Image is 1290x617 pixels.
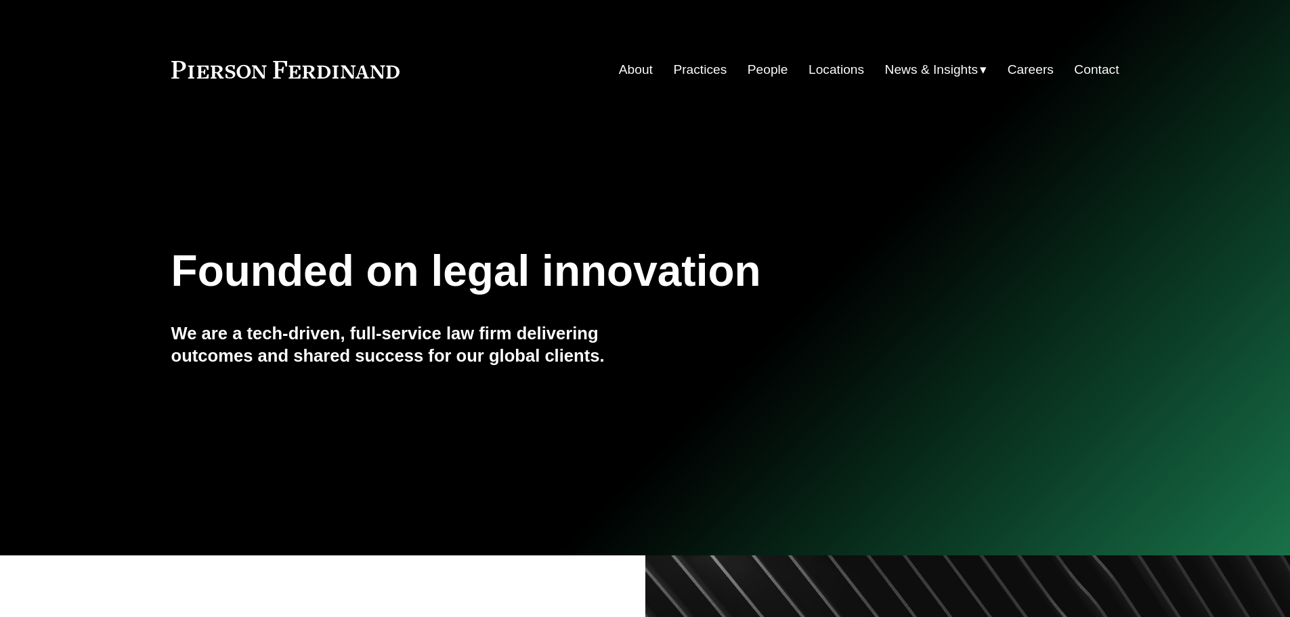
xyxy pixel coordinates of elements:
a: About [619,57,653,83]
h4: We are a tech-driven, full-service law firm delivering outcomes and shared success for our global... [171,322,645,366]
a: Locations [809,57,864,83]
a: folder dropdown [885,57,987,83]
a: Practices [673,57,727,83]
h1: Founded on legal innovation [171,247,962,296]
a: Contact [1074,57,1119,83]
a: Careers [1008,57,1054,83]
a: People [748,57,788,83]
span: News & Insights [885,58,979,82]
